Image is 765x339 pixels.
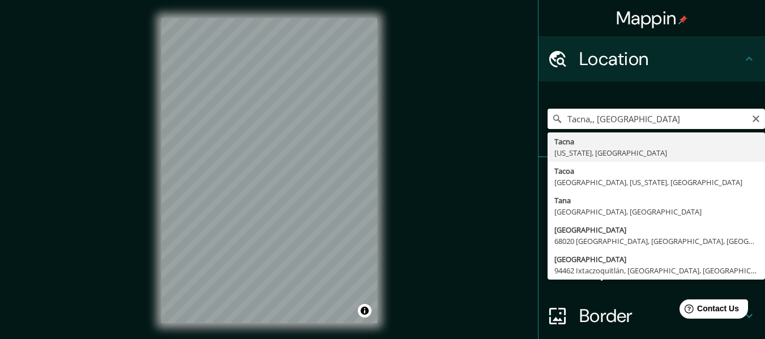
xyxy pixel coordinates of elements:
img: pin-icon.png [678,15,687,24]
div: 68020 [GEOGRAPHIC_DATA], [GEOGRAPHIC_DATA], [GEOGRAPHIC_DATA] [554,235,758,247]
h4: Mappin [616,7,688,29]
div: Location [539,36,765,81]
iframe: Help widget launcher [664,295,753,327]
button: Clear [751,113,760,123]
h4: Layout [579,259,742,282]
div: Tana [554,195,758,206]
div: Border [539,293,765,338]
div: Tacna [554,136,758,147]
div: Pins [539,157,765,203]
button: Toggle attribution [358,304,371,317]
h4: Location [579,48,742,70]
div: [GEOGRAPHIC_DATA] [554,224,758,235]
div: Style [539,203,765,248]
div: [GEOGRAPHIC_DATA] [554,254,758,265]
input: Pick your city or area [548,109,765,129]
canvas: Map [161,18,377,323]
div: [GEOGRAPHIC_DATA], [GEOGRAPHIC_DATA] [554,206,758,217]
div: [GEOGRAPHIC_DATA], [US_STATE], [GEOGRAPHIC_DATA] [554,177,758,188]
div: Layout [539,248,765,293]
div: Tacoa [554,165,758,177]
div: [US_STATE], [GEOGRAPHIC_DATA] [554,147,758,158]
h4: Border [579,304,742,327]
div: 94462 Ixtaczoquitlán, [GEOGRAPHIC_DATA], [GEOGRAPHIC_DATA] [554,265,758,276]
